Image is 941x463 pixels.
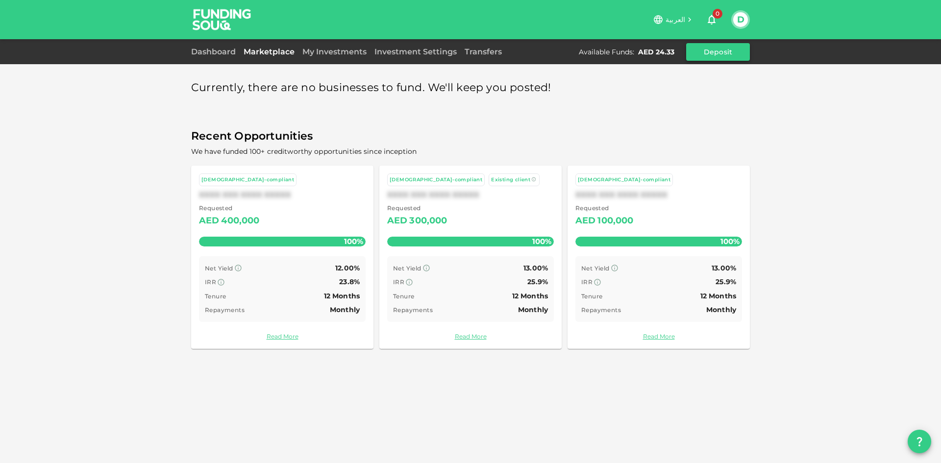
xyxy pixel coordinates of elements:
[581,278,593,286] span: IRR
[530,234,554,248] span: 100%
[335,264,360,272] span: 12.00%
[387,213,407,229] div: AED
[240,47,298,56] a: Marketplace
[393,306,433,314] span: Repayments
[205,292,226,300] span: Tenure
[390,176,482,184] div: [DEMOGRAPHIC_DATA]-compliant
[298,47,371,56] a: My Investments
[342,234,366,248] span: 100%
[527,277,548,286] span: 25.9%
[597,213,633,229] div: 100,000
[575,203,634,213] span: Requested
[700,292,736,300] span: 12 Months
[518,305,548,314] span: Monthly
[733,12,748,27] button: D
[191,78,551,97] span: Currently, there are no businesses to fund. We'll keep you posted!
[205,265,233,272] span: Net Yield
[221,213,259,229] div: 400,000
[371,47,461,56] a: Investment Settings
[575,332,742,341] a: Read More
[379,166,562,349] a: [DEMOGRAPHIC_DATA]-compliant Existing clientXXXX XXX XXXX XXXXX Requested AED300,000100% Net Yiel...
[491,176,530,183] span: Existing client
[512,292,548,300] span: 12 Months
[712,264,736,272] span: 13.00%
[716,277,736,286] span: 25.9%
[330,305,360,314] span: Monthly
[191,47,240,56] a: Dashboard
[201,176,294,184] div: [DEMOGRAPHIC_DATA]-compliant
[387,203,447,213] span: Requested
[579,47,634,57] div: Available Funds :
[205,306,245,314] span: Repayments
[199,332,366,341] a: Read More
[581,306,621,314] span: Repayments
[666,15,685,24] span: العربية
[578,176,670,184] div: [DEMOGRAPHIC_DATA]-compliant
[387,190,554,199] div: XXXX XXX XXXX XXXXX
[199,190,366,199] div: XXXX XXX XXXX XXXXX
[461,47,506,56] a: Transfers
[713,9,722,19] span: 0
[387,332,554,341] a: Read More
[324,292,360,300] span: 12 Months
[523,264,548,272] span: 13.00%
[393,278,404,286] span: IRR
[568,166,750,349] a: [DEMOGRAPHIC_DATA]-compliantXXXX XXX XXXX XXXXX Requested AED100,000100% Net Yield 13.00% IRR 25....
[393,292,414,300] span: Tenure
[706,305,736,314] span: Monthly
[702,10,721,29] button: 0
[581,265,610,272] span: Net Yield
[581,292,602,300] span: Tenure
[205,278,216,286] span: IRR
[908,430,931,453] button: question
[638,47,674,57] div: AED 24.33
[199,203,260,213] span: Requested
[199,213,219,229] div: AED
[575,190,742,199] div: XXXX XXX XXXX XXXXX
[686,43,750,61] button: Deposit
[409,213,447,229] div: 300,000
[393,265,421,272] span: Net Yield
[575,213,595,229] div: AED
[191,147,417,156] span: We have funded 100+ creditworthy opportunities since inception
[191,127,750,146] span: Recent Opportunities
[718,234,742,248] span: 100%
[339,277,360,286] span: 23.8%
[191,166,373,349] a: [DEMOGRAPHIC_DATA]-compliantXXXX XXX XXXX XXXXX Requested AED400,000100% Net Yield 12.00% IRR 23....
